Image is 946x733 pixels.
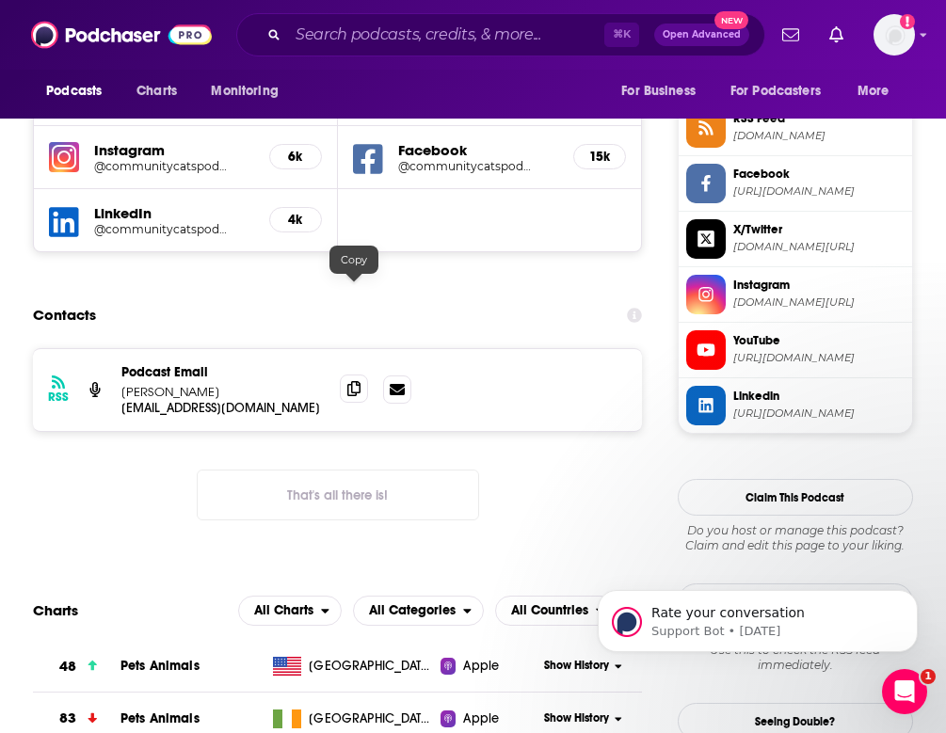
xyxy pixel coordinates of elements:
h3: RSS [48,390,69,405]
span: https://www.linkedin.com/in/communitycatspodcast [733,406,905,421]
button: Show profile menu [874,14,915,56]
span: Apple [463,657,499,676]
button: open menu [198,73,302,109]
span: All Categories [369,604,456,617]
p: [PERSON_NAME] [121,384,325,400]
a: Show notifications dropdown [775,19,807,51]
span: https://www.facebook.com/communitycatspodcast [733,184,905,199]
h5: @communitycatspodcast [94,222,230,236]
span: YouTube [733,332,905,349]
svg: Add a profile image [900,14,915,29]
p: [EMAIL_ADDRESS][DOMAIN_NAME] [121,400,325,416]
span: X/Twitter [733,221,905,238]
iframe: Intercom live chat [882,669,927,714]
span: Logged in as RP_publicity [874,14,915,56]
button: Show History [537,710,630,726]
img: Podchaser - Follow, Share and Rate Podcasts [31,17,212,53]
a: Show notifications dropdown [822,19,851,51]
button: open menu [353,596,484,626]
span: https://www.youtube.com/@communitycatspodcast [733,351,905,365]
img: iconImage [49,142,79,172]
span: Monitoring [211,78,278,104]
a: [GEOGRAPHIC_DATA] [265,657,440,676]
div: Claim and edit this page to your liking. [678,523,913,553]
h2: Countries [495,596,617,626]
button: Show History [537,658,630,674]
span: For Business [621,78,696,104]
a: Apple [441,657,537,676]
span: ⌘ K [604,23,639,47]
button: open menu [718,73,848,109]
span: All Charts [254,604,313,617]
span: twitter.com/communitycatsp1 [733,240,905,254]
a: Linkedin[URL][DOMAIN_NAME] [686,386,905,425]
span: Podcasts [46,78,102,104]
span: Linkedin [733,388,905,405]
a: RSS Feed[DOMAIN_NAME] [686,108,905,148]
span: United States [309,657,431,676]
span: Instagram [733,277,905,294]
a: @communitycatspodcast [94,159,254,173]
h2: Categories [353,596,484,626]
button: Open AdvancedNew [654,24,749,46]
span: Apple [463,709,499,728]
h5: 4k [285,212,306,228]
button: open menu [608,73,719,109]
span: RSS Feed [733,110,905,127]
a: YouTube[URL][DOMAIN_NAME] [686,330,905,370]
span: Open Advanced [663,30,741,40]
img: User Profile [874,14,915,56]
span: Ireland [309,709,431,728]
div: Search podcasts, credits, & more... [236,13,765,56]
h5: @communitycatspodcast [398,159,534,173]
h5: 15k [589,149,610,165]
span: Facebook [733,166,905,183]
h5: Instagram [94,141,254,159]
span: More [858,78,890,104]
span: communitycatspodcast.libsyn.com [733,129,905,143]
button: Nothing here. [197,470,479,520]
a: Pets Animals [120,658,200,674]
a: Charts [124,73,188,109]
p: Podcast Email [121,364,325,380]
h5: LinkedIn [94,204,254,222]
span: Show History [544,658,609,674]
h3: 48 [59,656,76,677]
a: @communitycatspodcast [94,222,254,236]
h2: Platforms [238,596,342,626]
a: [GEOGRAPHIC_DATA] [265,709,440,728]
span: Charts [136,78,177,104]
input: Search podcasts, credits, & more... [288,20,604,50]
span: Do you host or manage this podcast? [678,523,913,538]
a: @communitycatspodcast [398,159,559,173]
button: Claim This Podcast [678,479,913,516]
span: Show History [544,710,609,726]
a: Instagram[DOMAIN_NAME][URL] [686,275,905,314]
h5: Facebook [398,141,559,159]
a: 48 [33,641,120,693]
div: Copy [329,246,378,274]
span: All Countries [511,604,588,617]
h5: @communitycatspodcast [94,159,230,173]
a: Pets Animals [120,710,200,726]
button: open menu [33,73,126,109]
span: For Podcasters [730,78,821,104]
h5: 6k [285,149,306,165]
a: Apple [441,709,537,728]
h2: Charts [33,601,78,619]
iframe: Intercom notifications message [569,550,946,682]
h2: Contacts [33,297,96,333]
span: New [714,11,748,29]
a: X/Twitter[DOMAIN_NAME][URL] [686,219,905,259]
span: 1 [921,669,936,684]
button: open menu [238,596,342,626]
span: instagram.com/communitycatspodcast [733,295,905,310]
a: Facebook[URL][DOMAIN_NAME] [686,164,905,203]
